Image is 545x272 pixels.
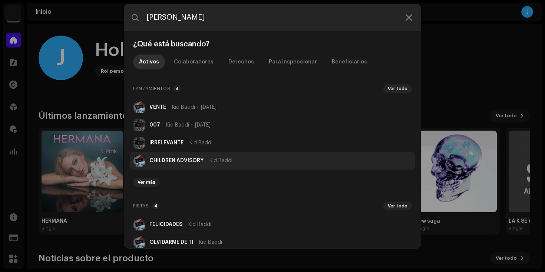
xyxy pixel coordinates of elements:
div: Para inspeccionar [269,55,317,69]
p-badge: 4 [173,85,181,92]
span: Kid Baddi [188,222,211,227]
strong: CHILDREN ADVISORY [149,158,204,164]
span: Kid Baddi [172,104,195,110]
span: Ver más [138,179,155,185]
p-badge: 4 [152,203,160,209]
span: Kid Baddi [199,239,222,245]
img: fd2333ea-6fd2-4132-88a7-d1a3a2850b7f [133,119,145,131]
img: 63c58772-63b4-431d-a4ac-8bdbbaa5eaa5 [133,101,145,113]
span: Kid Baddi [209,158,232,164]
span: Kid Baddi [166,122,189,128]
span: Lanzamientos [133,84,170,93]
div: Colaboradores [174,55,214,69]
strong: OLVIDARME DE TI [149,239,193,245]
div: Derechos [228,55,254,69]
button: Ver todo [383,201,412,210]
div: Activos [139,55,159,69]
span: [DATE] [195,122,211,128]
img: 1bfd3966-0892-4847-ae08-e5045b808faa [133,155,145,167]
strong: IRRELEVANTE [149,140,184,146]
img: 1bfd3966-0892-4847-ae08-e5045b808faa [133,236,145,248]
span: Kid Baddi [189,140,212,146]
strong: VENTE [149,104,166,110]
button: Ver más [133,178,160,187]
input: Buscar [124,4,421,31]
span: [DATE] [201,104,217,110]
span: Pistas [133,201,149,210]
strong: 007 [149,122,160,128]
span: Ver todo [388,203,407,209]
span: Ver todo [388,86,407,92]
strong: FELICIDADES [149,222,182,227]
div: ¿Qué está buscando? [130,40,415,49]
img: 1bfd3966-0892-4847-ae08-e5045b808faa [133,219,145,230]
img: bb2a332d-b7ef-4d10-aa22-09b3fba89b40 [133,137,145,149]
div: Beneficiarios [332,55,367,69]
button: Ver todo [383,84,412,93]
